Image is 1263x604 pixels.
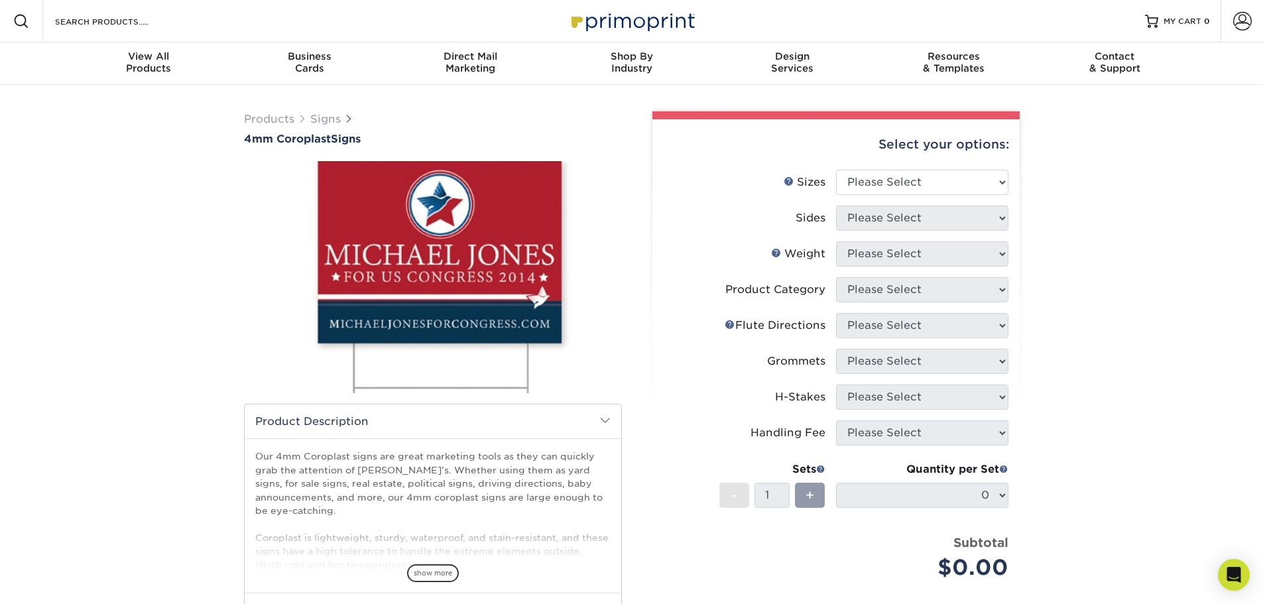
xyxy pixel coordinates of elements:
div: Grommets [767,353,825,369]
div: Sets [719,461,825,477]
div: Product Category [725,282,825,298]
div: Quantity per Set [836,461,1008,477]
a: Direct MailMarketing [390,42,551,85]
div: Services [712,50,873,74]
span: show more [407,564,459,582]
span: + [806,485,814,505]
span: Contact [1034,50,1195,62]
div: H-Stakes [775,389,825,405]
span: 4mm Coroplast [244,133,331,145]
div: Industry [551,50,712,74]
a: View AllProducts [68,42,229,85]
a: 4mm CoroplastSigns [244,133,622,145]
span: View All [68,50,229,62]
img: Primoprint [566,7,698,35]
a: BusinessCards [229,42,390,85]
div: Marketing [390,50,551,74]
h2: Product Description [245,404,621,438]
div: Flute Directions [725,318,825,333]
span: - [731,485,737,505]
div: $0.00 [846,552,1008,583]
div: & Templates [873,50,1034,74]
span: Direct Mail [390,50,551,62]
a: Resources& Templates [873,42,1034,85]
div: Handling Fee [751,425,825,441]
div: Weight [771,246,825,262]
div: Cards [229,50,390,74]
img: 4mm Coroplast 01 [244,147,622,408]
span: MY CART [1164,16,1201,27]
a: Products [244,113,294,125]
div: Sizes [784,174,825,190]
div: & Support [1034,50,1195,74]
a: Contact& Support [1034,42,1195,85]
div: Select your options: [663,119,1009,170]
a: Signs [310,113,341,125]
div: Open Intercom Messenger [1218,559,1250,591]
div: Sides [796,210,825,226]
span: Shop By [551,50,712,62]
div: Products [68,50,229,74]
input: SEARCH PRODUCTS..... [54,13,183,29]
span: Business [229,50,390,62]
strong: Subtotal [953,535,1008,550]
h1: Signs [244,133,622,145]
a: Shop ByIndustry [551,42,712,85]
span: 0 [1204,17,1210,26]
span: Design [712,50,873,62]
span: Resources [873,50,1034,62]
a: DesignServices [712,42,873,85]
iframe: Google Customer Reviews [3,564,113,599]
